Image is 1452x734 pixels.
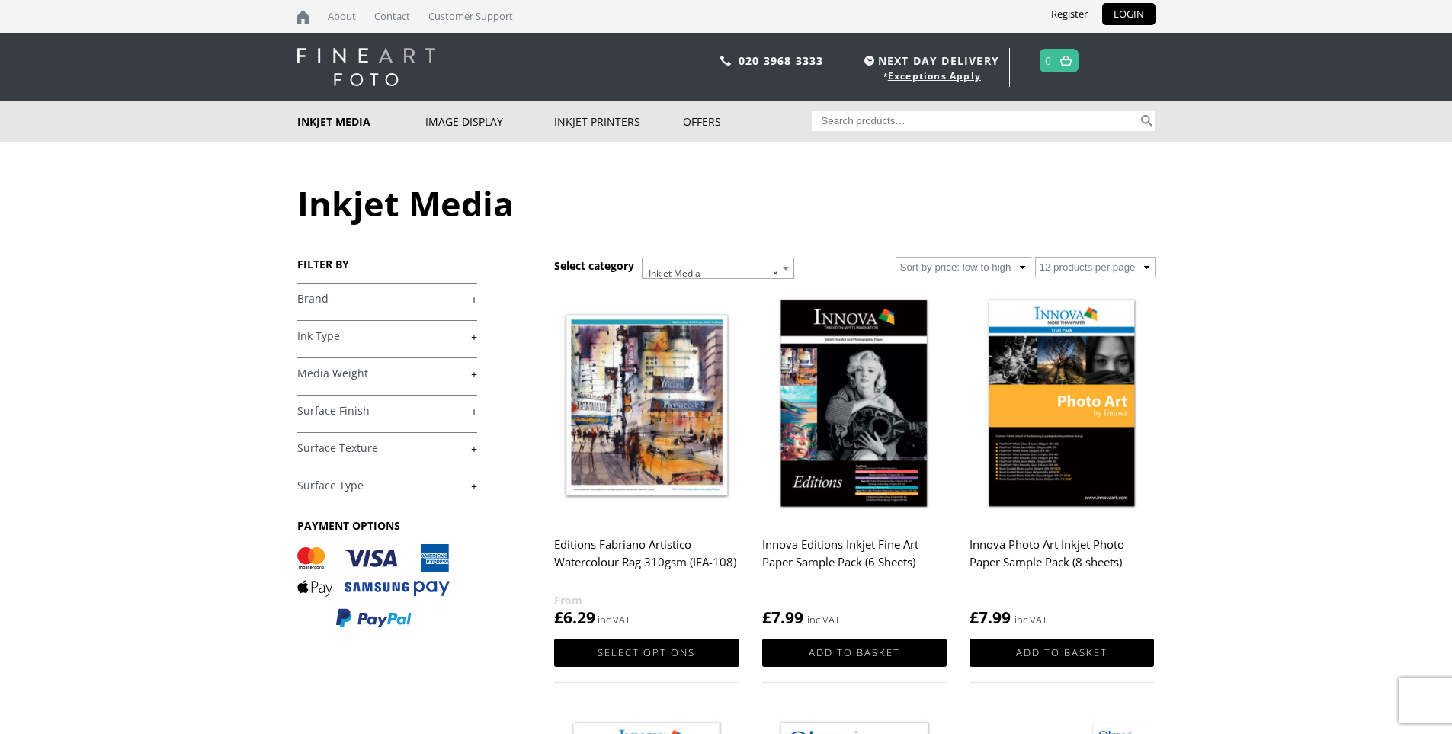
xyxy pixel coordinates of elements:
[297,518,477,533] h3: PAYMENT OPTIONS
[297,357,477,388] h4: Media Weight
[554,290,739,629] a: Editions Fabriano Artistico Watercolour Rag 310gsm (IFA-108) £6.29
[720,56,731,66] img: phone.svg
[762,607,803,628] bdi: 7.99
[970,290,1154,629] a: Innova Photo Art Inkjet Photo Paper Sample Pack (8 sheets) £7.99 inc VAT
[297,257,477,271] h3: FILTER BY
[554,639,739,667] a: Select options for “Editions Fabriano Artistico Watercolour Rag 310gsm (IFA-108)”
[888,69,981,82] a: Exceptions Apply
[1102,3,1156,25] a: LOGIN
[297,48,435,86] img: logo-white.svg
[297,283,477,313] h4: Brand
[762,607,771,628] span: £
[554,607,595,628] bdi: 6.29
[683,101,812,142] a: Offers
[554,258,634,273] h3: Select category
[297,101,426,142] a: Inkjet Media
[970,607,1011,628] bdi: 7.99
[739,53,824,68] a: 020 3968 3333
[297,479,477,493] a: +
[807,611,840,629] strong: inc VAT
[297,320,477,351] h4: Ink Type
[1040,3,1099,25] a: Register
[773,263,778,284] span: ×
[297,329,477,344] a: +
[643,258,793,289] span: Inkjet Media
[1138,111,1156,131] button: Search
[762,290,947,521] img: Innova Editions Inkjet Fine Art Paper Sample Pack (6 Sheets)
[297,292,477,306] a: +
[642,258,794,279] span: Inkjet Media
[970,290,1154,521] img: Innova Photo Art Inkjet Photo Paper Sample Pack (8 sheets)
[297,367,477,381] a: +
[297,180,1156,226] h1: Inkjet Media
[896,257,1031,277] select: Shop order
[554,290,739,521] img: Editions Fabriano Artistico Watercolour Rag 310gsm (IFA-108)
[762,290,947,629] a: Innova Editions Inkjet Fine Art Paper Sample Pack (6 Sheets) £7.99 inc VAT
[297,544,450,629] img: PAYMENT OPTIONS
[861,52,999,69] span: NEXT DAY DELIVERY
[970,639,1154,667] a: Add to basket: “Innova Photo Art Inkjet Photo Paper Sample Pack (8 sheets)”
[297,404,477,418] a: +
[297,432,477,463] h4: Surface Texture
[970,607,979,628] span: £
[297,441,477,456] a: +
[1060,56,1072,66] img: basket.svg
[554,607,563,628] span: £
[1014,611,1047,629] strong: inc VAT
[762,639,947,667] a: Add to basket: “Innova Editions Inkjet Fine Art Paper Sample Pack (6 Sheets)”
[297,395,477,425] h4: Surface Finish
[970,530,1154,591] h2: Innova Photo Art Inkjet Photo Paper Sample Pack (8 sheets)
[554,101,683,142] a: Inkjet Printers
[864,56,874,66] img: time.svg
[812,111,1138,131] input: Search products…
[1045,50,1052,72] a: 0
[425,101,554,142] a: Image Display
[762,530,947,591] h2: Innova Editions Inkjet Fine Art Paper Sample Pack (6 Sheets)
[554,530,739,591] h2: Editions Fabriano Artistico Watercolour Rag 310gsm (IFA-108)
[297,470,477,500] h4: Surface Type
